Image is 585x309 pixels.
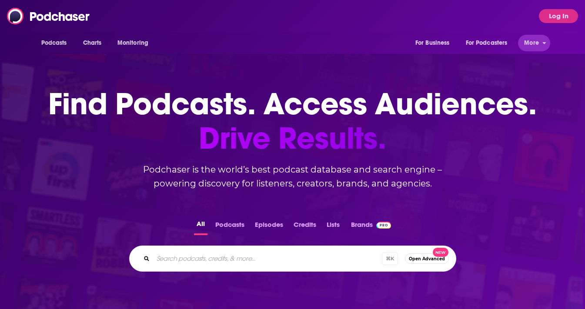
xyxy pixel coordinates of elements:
button: All [194,218,207,235]
button: Lists [324,218,342,235]
h1: Find Podcasts. Access Audiences. [48,87,537,156]
span: New [433,248,448,257]
img: Podchaser Pro [376,222,391,229]
a: BrandsPodchaser Pro [351,218,391,235]
button: open menu [518,35,550,51]
span: More [524,37,539,49]
button: open menu [460,35,520,51]
span: For Business [415,37,450,49]
button: Credits [291,218,319,235]
span: Podcasts [41,37,67,49]
h2: Podchaser is the world’s best podcast database and search engine – powering discovery for listene... [119,163,467,190]
button: open menu [35,35,78,51]
span: Monitoring [117,37,148,49]
span: ⌘ K [382,253,398,265]
input: Search podcasts, credits, & more... [153,252,382,266]
a: Charts [77,35,107,51]
img: Podchaser - Follow, Share and Rate Podcasts [7,8,90,24]
button: open menu [409,35,461,51]
button: Podcasts [213,218,247,235]
div: Search podcasts, credits, & more... [129,246,456,272]
span: Drive Results. [48,121,537,156]
button: open menu [111,35,160,51]
span: For Podcasters [466,37,508,49]
button: Episodes [252,218,286,235]
span: Open Advanced [409,256,445,261]
button: Open AdvancedNew [405,253,449,264]
button: Log In [539,9,578,23]
span: Charts [83,37,102,49]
